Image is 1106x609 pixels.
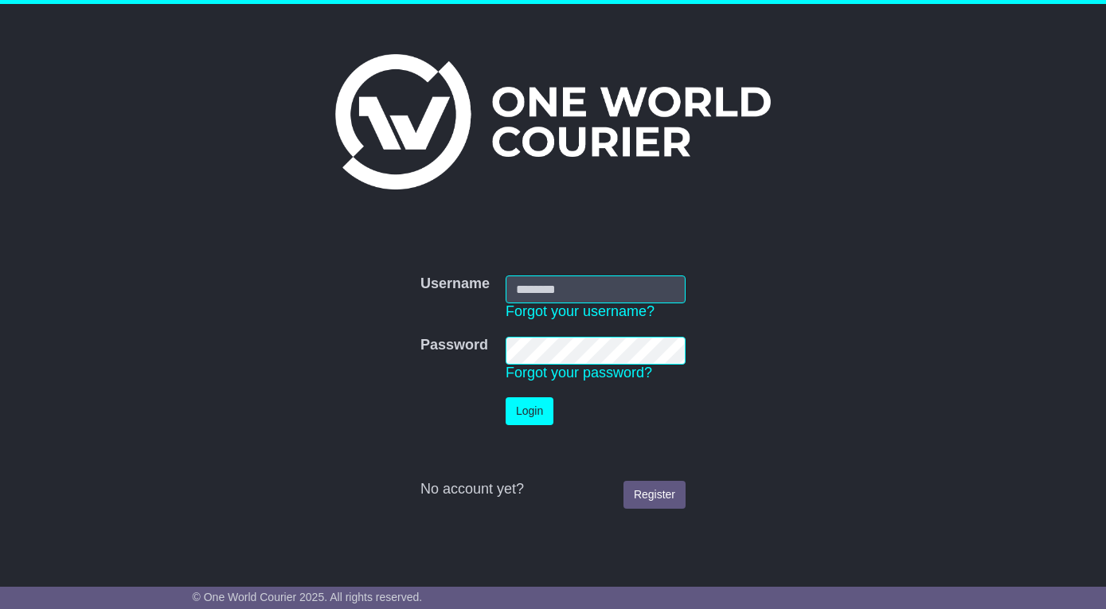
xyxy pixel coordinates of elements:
a: Forgot your password? [506,365,652,381]
div: No account yet? [420,481,686,498]
a: Forgot your username? [506,303,655,319]
label: Password [420,337,488,354]
a: Register [623,481,686,509]
label: Username [420,275,490,293]
img: One World [335,54,770,189]
button: Login [506,397,553,425]
span: © One World Courier 2025. All rights reserved. [193,591,423,603]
